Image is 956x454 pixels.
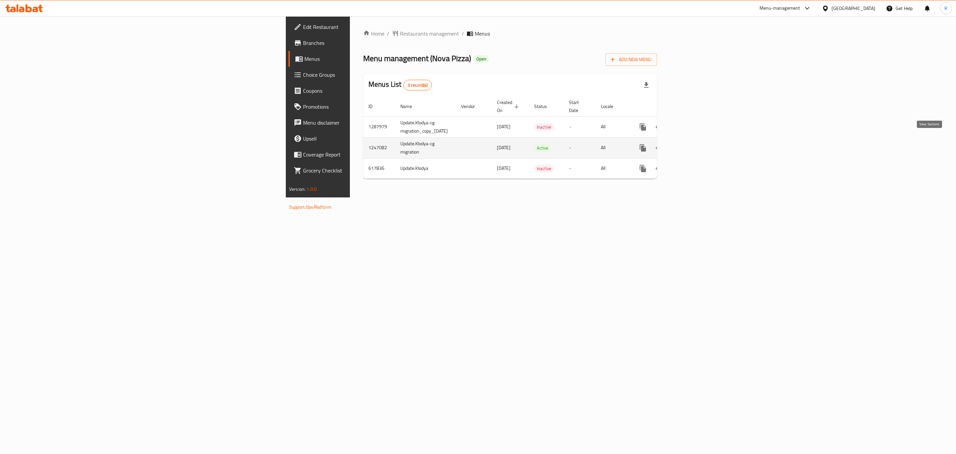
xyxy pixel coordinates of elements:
[630,96,704,117] th: Actions
[368,102,381,110] span: ID
[832,5,875,12] div: [GEOGRAPHIC_DATA]
[534,165,554,172] div: Inactive
[596,116,630,137] td: All
[497,98,521,114] span: Created On
[288,19,445,35] a: Edit Restaurant
[638,77,654,93] div: Export file
[303,119,440,127] span: Menu disclaimer
[303,87,440,95] span: Coupons
[475,30,490,38] span: Menus
[303,103,440,111] span: Promotions
[564,116,596,137] td: -
[363,30,657,38] nav: breadcrumb
[635,140,651,156] button: more
[651,161,667,176] button: Change Status
[462,30,464,38] li: /
[596,137,630,158] td: All
[461,102,484,110] span: Vendor
[534,144,551,152] span: Active
[288,147,445,163] a: Coverage Report
[534,165,554,172] span: Inactive
[289,185,305,193] span: Version:
[759,4,800,12] div: Menu-management
[288,131,445,147] a: Upsell
[288,51,445,67] a: Menus
[651,119,667,135] button: Change Status
[635,119,651,135] button: more
[944,5,947,12] span: R
[651,140,667,156] button: Change Status
[303,151,440,159] span: Coverage Report
[497,164,511,172] span: [DATE]
[288,99,445,115] a: Promotions
[288,67,445,83] a: Choice Groups
[303,23,440,31] span: Edit Restaurant
[400,102,421,110] span: Name
[564,158,596,178] td: -
[534,123,554,131] span: Inactive
[596,158,630,178] td: All
[605,54,657,66] button: Add New Menu
[635,161,651,176] button: more
[288,35,445,51] a: Branches
[363,96,704,179] table: enhanced table
[564,137,596,158] td: -
[288,163,445,178] a: Grocery Checklist
[288,115,445,131] a: Menu disclaimer
[404,82,432,88] span: 3 record(s)
[303,167,440,174] span: Grocery Checklist
[474,56,489,62] span: Open
[289,196,320,205] span: Get support on:
[368,79,432,90] h2: Menus List
[303,135,440,143] span: Upsell
[497,143,511,152] span: [DATE]
[288,83,445,99] a: Coupons
[289,203,331,211] a: Support.OpsPlatform
[611,56,652,64] span: Add New Menu
[306,185,317,193] span: 1.0.0
[303,71,440,79] span: Choice Groups
[403,80,432,90] div: Total records count
[534,102,556,110] span: Status
[569,98,588,114] span: Start Date
[474,55,489,63] div: Open
[303,39,440,47] span: Branches
[304,55,440,63] span: Menus
[601,102,622,110] span: Locale
[497,122,511,131] span: [DATE]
